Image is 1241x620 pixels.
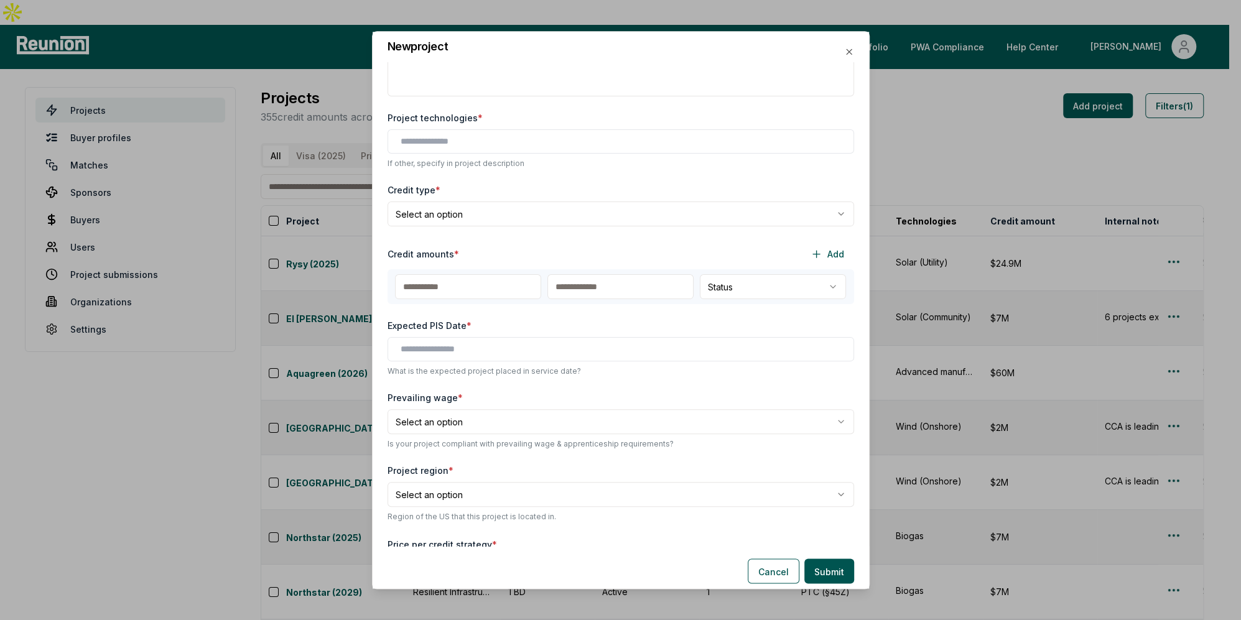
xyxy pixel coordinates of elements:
[388,248,459,261] label: Credit amounts
[388,159,854,169] p: If other, specify in project description
[388,512,854,522] p: Region of the US that this project is located in.
[388,440,854,450] p: Is your project compliant with prevailing wage & apprenticeship requirements?
[388,367,854,377] p: What is the expected project placed in service date?
[388,540,497,550] label: Price per credit strategy
[388,320,472,333] label: Expected PIS Date
[388,184,440,197] label: Credit type
[748,558,799,583] button: Cancel
[388,112,483,125] label: Project technologies
[804,558,854,583] button: Submit
[388,392,463,405] label: Prevailing wage
[388,42,449,53] h2: New project
[388,465,453,478] label: Project region
[801,242,854,267] button: Add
